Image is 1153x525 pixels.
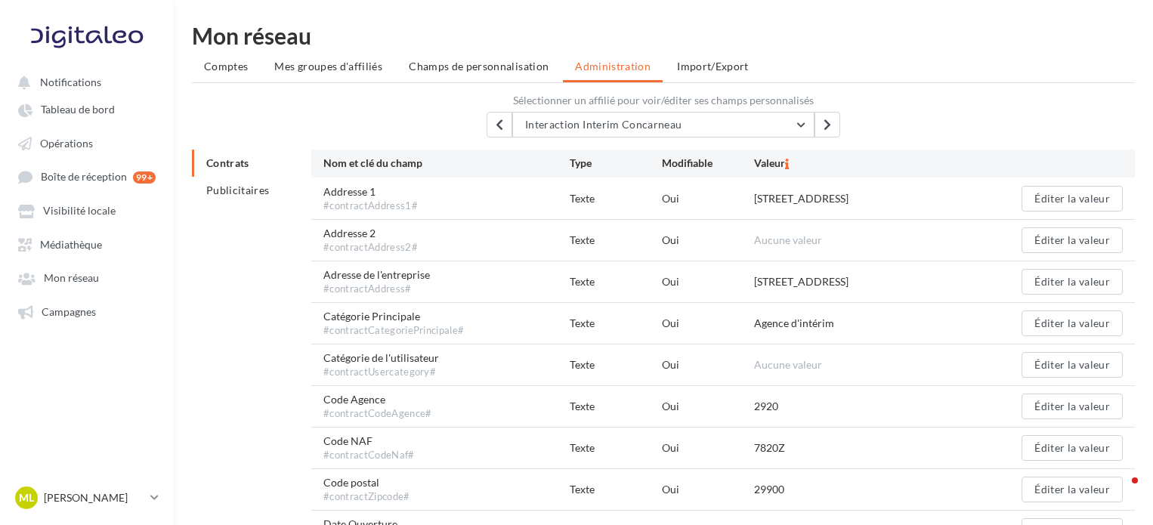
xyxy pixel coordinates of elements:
[570,233,662,248] div: Texte
[206,184,270,196] span: Publicitaires
[754,156,1000,171] div: Valeur
[9,230,165,258] a: Médiathèque
[1022,310,1123,336] button: Éditer la valeur
[570,274,662,289] div: Texte
[42,305,96,318] span: Campagnes
[323,366,439,379] div: #contractUsercategory#
[754,233,822,246] span: Aucune valeur
[754,316,834,331] div: Agence d'intérim
[570,156,662,171] div: Type
[44,272,99,285] span: Mon réseau
[754,191,849,206] div: [STREET_ADDRESS]
[570,482,662,497] div: Texte
[40,76,101,88] span: Notifications
[9,162,165,190] a: Boîte de réception 99+
[1022,394,1123,419] button: Éditer la valeur
[512,112,815,137] button: Interaction Interim Concarneau
[1022,186,1123,212] button: Éditer la valeur
[754,482,784,497] div: 29900
[570,399,662,414] div: Texte
[409,60,549,73] span: Champs de personnalisation
[323,392,432,421] span: Code Agence
[525,118,682,131] span: Interaction Interim Concarneau
[323,449,415,462] div: #contractCodeNaf#
[9,298,165,325] a: Campagnes
[192,24,1135,47] div: Mon réseau
[40,238,102,251] span: Médiathèque
[323,267,430,296] span: Adresse de l'entreprise
[9,129,165,156] a: Opérations
[1022,435,1123,461] button: Éditer la valeur
[662,440,754,456] div: Oui
[1022,477,1123,502] button: Éditer la valeur
[323,199,418,213] div: #contractAddress1#
[677,60,749,73] span: Import/Export
[662,316,754,331] div: Oui
[323,407,432,421] div: #contractCodeAgence#
[323,351,439,379] span: Catégorie de l'utilisateur
[133,171,156,184] div: 99+
[754,274,849,289] div: [STREET_ADDRESS]
[570,440,662,456] div: Texte
[1022,269,1123,295] button: Éditer la valeur
[323,226,418,255] span: Addresse 2
[662,482,754,497] div: Oui
[40,137,93,150] span: Opérations
[662,156,754,171] div: Modifiable
[323,434,415,462] span: Code NAF
[323,283,430,296] div: #contractAddress#
[204,60,248,73] span: Comptes
[662,191,754,206] div: Oui
[754,399,778,414] div: 2920
[274,60,382,73] span: Mes groupes d'affiliés
[323,309,464,338] span: Catégorie Principale
[44,490,144,505] p: [PERSON_NAME]
[570,357,662,372] div: Texte
[192,95,1135,106] label: Sélectionner un affilié pour voir/éditer ses champs personnalisés
[9,95,165,122] a: Tableau de bord
[9,196,165,224] a: Visibilité locale
[570,191,662,206] div: Texte
[662,399,754,414] div: Oui
[754,440,785,456] div: 7820Z
[9,264,165,291] a: Mon réseau
[12,483,162,512] a: ML [PERSON_NAME]
[323,156,570,171] div: Nom et clé du champ
[323,241,418,255] div: #contractAddress2#
[323,475,410,504] span: Code postal
[662,274,754,289] div: Oui
[41,171,127,184] span: Boîte de réception
[41,103,115,116] span: Tableau de bord
[570,316,662,331] div: Texte
[662,233,754,248] div: Oui
[323,490,410,504] div: #contractZipcode#
[1022,352,1123,378] button: Éditer la valeur
[323,184,418,213] span: Addresse 1
[1022,227,1123,253] button: Éditer la valeur
[323,324,464,338] div: #contractCategoriePrincipale#
[662,357,754,372] div: Oui
[754,358,822,371] span: Aucune valeur
[43,205,116,218] span: Visibilité locale
[1102,474,1138,510] iframe: Intercom live chat
[19,490,34,505] span: ML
